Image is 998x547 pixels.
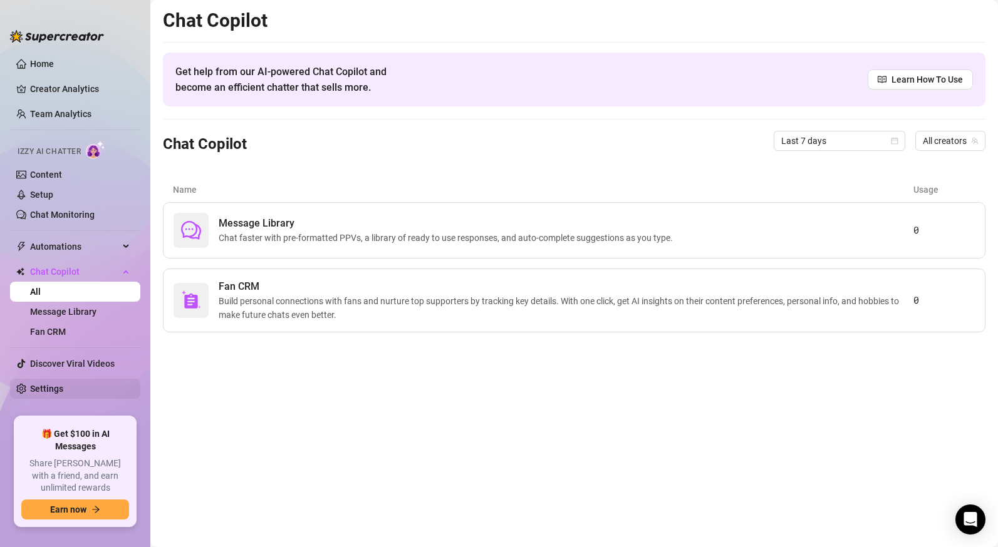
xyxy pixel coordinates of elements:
[30,109,91,119] a: Team Analytics
[30,79,130,99] a: Creator Analytics
[219,294,913,322] span: Build personal connections with fans and nurture top supporters by tracking key details. With one...
[91,505,100,514] span: arrow-right
[30,190,53,200] a: Setup
[219,279,913,294] span: Fan CRM
[30,384,63,394] a: Settings
[30,59,54,69] a: Home
[30,307,96,317] a: Message Library
[219,216,678,231] span: Message Library
[30,237,119,257] span: Automations
[163,135,247,155] h3: Chat Copilot
[955,504,985,534] div: Open Intercom Messenger
[181,220,201,240] span: comment
[50,504,86,514] span: Earn now
[30,359,115,369] a: Discover Viral Videos
[173,183,913,197] article: Name
[878,75,886,84] span: read
[21,458,129,494] span: Share [PERSON_NAME] with a friend, and earn unlimited rewards
[30,287,41,297] a: All
[163,9,985,33] h2: Chat Copilot
[16,267,24,276] img: Chat Copilot
[971,137,979,145] span: team
[30,327,66,337] a: Fan CRM
[181,290,201,310] img: svg%3e
[30,170,62,180] a: Content
[913,183,975,197] article: Usage
[21,428,129,452] span: 🎁 Get $100 in AI Messages
[30,262,119,282] span: Chat Copilot
[923,131,978,150] span: All creators
[891,137,898,145] span: calendar
[913,223,975,238] article: 0
[30,210,95,220] a: Chat Monitoring
[891,73,963,86] span: Learn How To Use
[868,69,973,89] a: Learn How To Use
[86,141,105,159] img: AI Chatter
[16,242,26,252] span: thunderbolt
[219,231,678,245] span: Chat faster with pre-formatted PPVs, a library of ready to use responses, and auto-complete sugge...
[175,64,417,95] span: Get help from our AI-powered Chat Copilot and become an efficient chatter that sells more.
[21,499,129,519] button: Earn nowarrow-right
[10,30,104,43] img: logo-BBDzfeDw.svg
[781,131,898,150] span: Last 7 days
[913,293,975,308] article: 0
[18,146,81,158] span: Izzy AI Chatter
